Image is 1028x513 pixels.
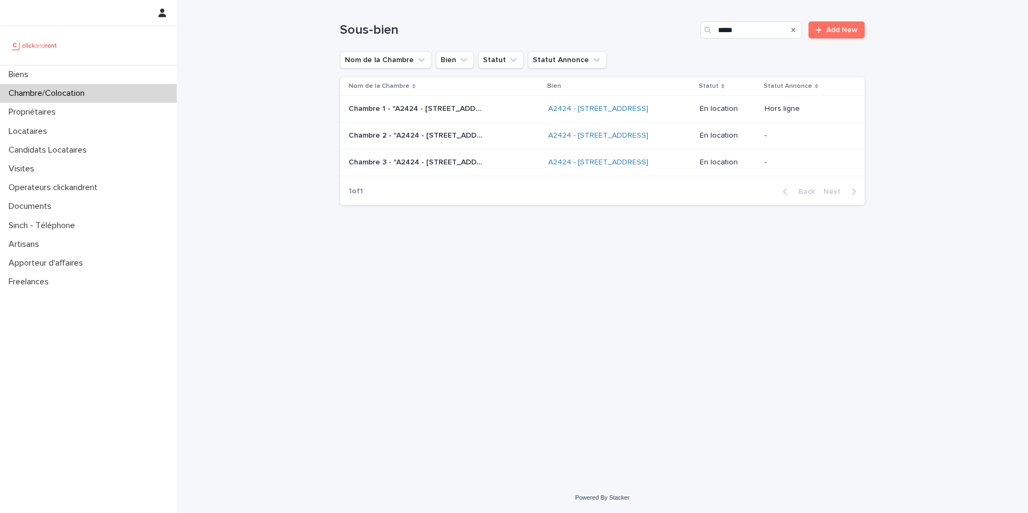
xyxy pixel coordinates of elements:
[340,22,696,38] h1: Sous-bien
[340,178,372,205] p: 1 of 1
[4,258,92,268] p: Apporteur d'affaires
[792,188,815,195] span: Back
[528,51,607,69] button: Statut Annonce
[808,21,865,39] a: Add New
[4,88,93,99] p: Chambre/Colocation
[700,158,756,167] p: En location
[547,80,561,92] p: Bien
[349,129,485,140] p: Chambre 2 - "A2424 - 46 rue Brisout de Barneville, Rouen 76100"
[4,277,57,287] p: Freelances
[4,201,60,212] p: Documents
[340,51,432,69] button: Nom de la Chambre
[4,221,84,231] p: Sinch - Téléphone
[774,187,819,197] button: Back
[700,131,756,140] p: En location
[4,126,56,137] p: Locataires
[4,164,43,174] p: Visites
[340,96,865,123] tr: Chambre 1 - "A2424 - [STREET_ADDRESS]"Chambre 1 - "A2424 - [STREET_ADDRESS]" A2424 - [STREET_ADDR...
[575,494,629,501] a: Powered By Stacker
[823,188,847,195] span: Next
[765,158,848,167] p: -
[765,104,848,114] p: Hors ligne
[9,35,61,56] img: UCB0brd3T0yccxBKYDjQ
[4,239,48,250] p: Artisans
[548,131,648,140] a: A2424 - [STREET_ADDRESS]
[4,70,37,80] p: Biens
[349,102,485,114] p: Chambre 1 - "A2424 - 46 rue Brisout de Barneville, Rouen 76100"
[4,107,64,117] p: Propriétaires
[349,156,485,167] p: Chambre 3 - "A2424 - 46 rue Brisout de Barneville, Rouen 76100"
[340,123,865,149] tr: Chambre 2 - "A2424 - [STREET_ADDRESS]"Chambre 2 - "A2424 - [STREET_ADDRESS]" A2424 - [STREET_ADDR...
[764,80,812,92] p: Statut Annonce
[700,104,756,114] p: En location
[765,131,848,140] p: -
[349,80,410,92] p: Nom de la Chambre
[699,80,719,92] p: Statut
[4,145,95,155] p: Candidats Locataires
[826,26,858,34] span: Add New
[548,104,648,114] a: A2424 - [STREET_ADDRESS]
[340,149,865,176] tr: Chambre 3 - "A2424 - [STREET_ADDRESS]"Chambre 3 - "A2424 - [STREET_ADDRESS]" A2424 - [STREET_ADDR...
[4,183,106,193] p: Operateurs clickandrent
[478,51,524,69] button: Statut
[819,187,865,197] button: Next
[548,158,648,167] a: A2424 - [STREET_ADDRESS]
[700,21,802,39] input: Search
[436,51,474,69] button: Bien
